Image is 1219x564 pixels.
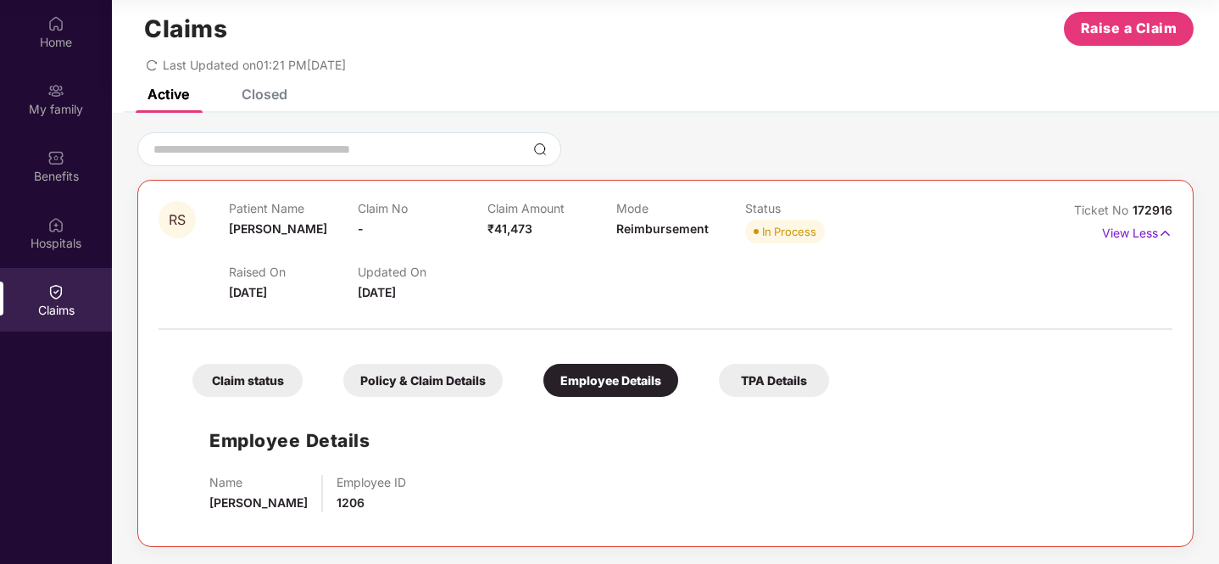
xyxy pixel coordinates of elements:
span: [PERSON_NAME] [229,221,327,236]
div: In Process [762,223,816,240]
p: Name [209,475,308,489]
p: Claim No [358,201,487,215]
span: RS [169,213,186,227]
p: Raised On [229,265,358,279]
span: ₹41,473 [487,221,532,236]
img: svg+xml;base64,PHN2ZyBpZD0iQmVuZWZpdHMiIHhtbG5zPSJodHRwOi8vd3d3LnczLm9yZy8yMDAwL3N2ZyIgd2lkdGg9Ij... [47,149,64,166]
span: Raise a Claim [1081,18,1177,39]
img: svg+xml;base64,PHN2ZyB3aWR0aD0iMjAiIGhlaWdodD0iMjAiIHZpZXdCb3g9IjAgMCAyMCAyMCIgZmlsbD0ibm9uZSIgeG... [47,82,64,99]
div: TPA Details [719,364,829,397]
span: [DATE] [229,285,267,299]
div: Claim status [192,364,303,397]
h1: Claims [144,14,227,43]
img: svg+xml;base64,PHN2ZyBpZD0iSG9tZSIgeG1sbnM9Imh0dHA6Ly93d3cudzMub3JnLzIwMDAvc3ZnIiB3aWR0aD0iMjAiIG... [47,15,64,32]
h1: Employee Details [209,427,370,455]
span: redo [146,58,158,72]
div: Closed [242,86,287,103]
span: [DATE] [358,285,396,299]
span: [PERSON_NAME] [209,495,308,510]
span: Last Updated on 01:21 PM[DATE] [163,58,346,72]
p: Mode [616,201,745,215]
div: Employee Details [543,364,678,397]
p: Updated On [358,265,487,279]
button: Raise a Claim [1064,12,1194,46]
span: Reimbursement [616,221,709,236]
img: svg+xml;base64,PHN2ZyB4bWxucz0iaHR0cDovL3d3dy53My5vcmcvMjAwMC9zdmciIHdpZHRoPSIxNyIgaGVpZ2h0PSIxNy... [1158,224,1172,243]
div: Active [148,86,189,103]
img: svg+xml;base64,PHN2ZyBpZD0iU2VhcmNoLTMyeDMyIiB4bWxucz0iaHR0cDovL3d3dy53My5vcmcvMjAwMC9zdmciIHdpZH... [533,142,547,156]
span: 172916 [1133,203,1172,217]
p: Status [745,201,874,215]
div: Policy & Claim Details [343,364,503,397]
span: - [358,221,364,236]
p: Patient Name [229,201,358,215]
img: svg+xml;base64,PHN2ZyBpZD0iQ2xhaW0iIHhtbG5zPSJodHRwOi8vd3d3LnczLm9yZy8yMDAwL3N2ZyIgd2lkdGg9IjIwIi... [47,283,64,300]
p: Employee ID [337,475,406,489]
p: View Less [1102,220,1172,243]
img: svg+xml;base64,PHN2ZyBpZD0iSG9zcGl0YWxzIiB4bWxucz0iaHR0cDovL3d3dy53My5vcmcvMjAwMC9zdmciIHdpZHRoPS... [47,216,64,233]
span: 1206 [337,495,365,510]
p: Claim Amount [487,201,616,215]
span: Ticket No [1074,203,1133,217]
